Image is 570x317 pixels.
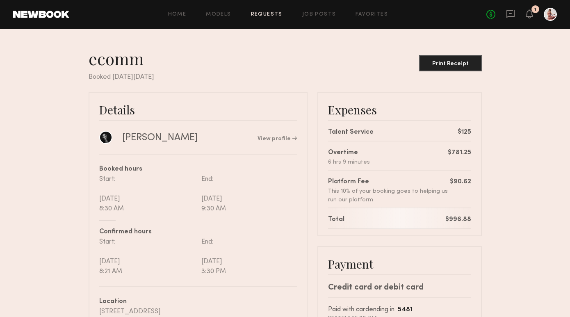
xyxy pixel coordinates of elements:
div: Start: [DATE] 8:30 AM [99,174,198,214]
div: Details [99,103,297,117]
div: [STREET_ADDRESS] [99,307,297,317]
div: Overtime [328,148,370,158]
div: Talent Service [328,128,374,137]
button: Print Receipt [419,55,482,71]
div: [PERSON_NAME] [122,132,198,144]
div: End: [DATE] 3:30 PM [198,237,297,276]
div: Location [99,297,297,307]
div: Confirmed hours [99,227,297,237]
div: 6 hrs 9 minutes [328,158,370,166]
a: Favorites [356,12,388,17]
div: Booked hours [99,164,297,174]
div: Paid with card ending in [328,305,471,315]
div: Start: [DATE] 8:21 AM [99,237,198,276]
div: Booked [DATE][DATE] [89,72,482,82]
a: Models [206,12,231,17]
a: Job Posts [302,12,336,17]
div: ecomm [89,48,150,69]
div: $996.88 [445,215,471,225]
div: $125 [458,128,471,137]
div: Payment [328,257,471,271]
a: Home [168,12,187,17]
div: This 10% of your booking goes to helping us run our platform [328,187,450,204]
a: Requests [251,12,283,17]
div: Total [328,215,344,225]
a: View profile [258,136,297,142]
div: $781.25 [448,148,471,158]
div: 1 [534,7,536,12]
div: Platform Fee [328,177,450,187]
div: $90.62 [450,177,471,187]
div: End: [DATE] 9:30 AM [198,174,297,214]
div: Credit card or debit card [328,282,471,294]
div: Print Receipt [422,61,479,67]
b: 5481 [398,307,413,313]
div: Expenses [328,103,471,117]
